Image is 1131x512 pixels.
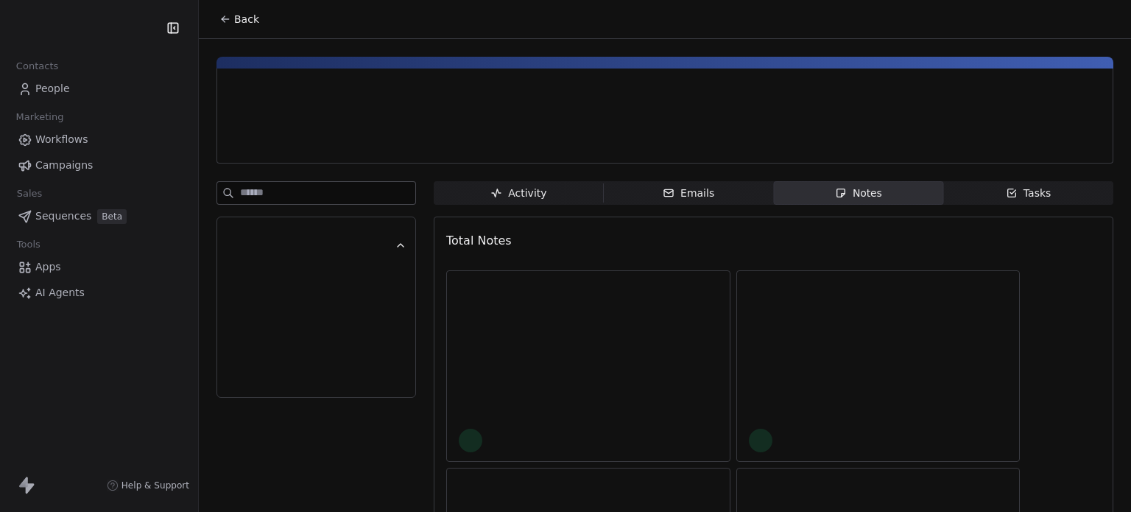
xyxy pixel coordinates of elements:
span: Sequences [35,208,91,224]
button: Back [211,6,268,32]
span: Back [234,12,259,27]
span: Total Notes [446,234,512,248]
span: Sales [10,183,49,205]
a: AI Agents [12,281,186,305]
a: People [12,77,186,101]
div: Emails [663,186,714,201]
span: AI Agents [35,285,85,301]
span: People [35,81,70,97]
span: Tools [10,234,46,256]
span: Apps [35,259,61,275]
a: Workflows [12,127,186,152]
a: Help & Support [107,480,189,491]
span: Help & Support [121,480,189,491]
span: Contacts [10,55,65,77]
a: Campaigns [12,153,186,178]
span: Marketing [10,106,70,128]
a: Apps [12,255,186,279]
a: SequencesBeta [12,204,186,228]
span: Workflows [35,132,88,147]
div: Activity [490,186,546,201]
div: Tasks [1006,186,1051,201]
span: Campaigns [35,158,93,173]
span: Beta [97,209,127,224]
